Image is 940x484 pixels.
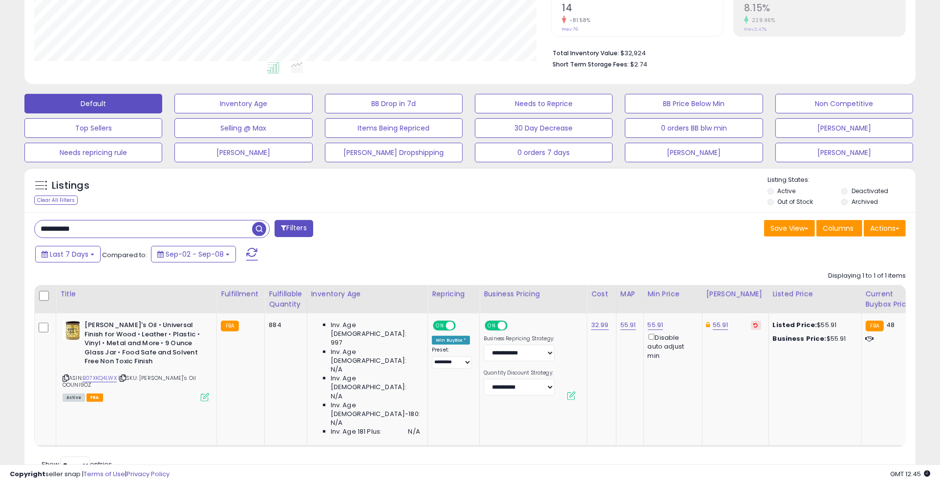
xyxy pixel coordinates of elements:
[331,392,342,401] span: N/A
[553,60,629,68] b: Short Term Storage Fees:
[331,427,382,436] span: Inv. Age 181 Plus:
[777,187,795,195] label: Active
[408,427,420,436] span: N/A
[773,321,854,330] div: $55.91
[83,374,117,382] a: B07XKQ4LWX
[748,17,775,24] small: 229.96%
[775,94,913,113] button: Non Competitive
[50,249,88,259] span: Last 7 Days
[866,321,884,331] small: FBA
[86,394,103,402] span: FBA
[311,289,424,299] div: Inventory Age
[506,322,522,330] span: OFF
[620,289,640,299] div: MAP
[166,249,224,259] span: Sep-02 - Sep-08
[127,469,170,479] a: Privacy Policy
[24,94,162,113] button: Default
[221,321,239,331] small: FBA
[275,220,313,237] button: Filters
[562,26,578,32] small: Prev: 76
[63,321,209,400] div: ASIN:
[454,322,470,330] span: OFF
[553,46,898,58] li: $32,924
[553,49,619,57] b: Total Inventory Value:
[713,320,728,330] a: 55.91
[221,289,260,299] div: Fulfillment
[325,118,463,138] button: Items Being Repriced
[434,322,446,330] span: ON
[63,321,82,340] img: 51JHjb6y3eL._SL40_.jpg
[768,176,916,185] p: Listing States:
[60,289,213,299] div: Title
[35,246,101,263] button: Last 7 Days
[331,321,420,338] span: Inv. Age [DEMOGRAPHIC_DATA]:
[84,469,125,479] a: Terms of Use
[42,460,112,469] span: Show: entries
[24,143,162,162] button: Needs repricing rule
[484,335,555,342] label: Business Repricing Strategy:
[174,94,312,113] button: Inventory Age
[10,470,170,479] div: seller snap | |
[630,60,647,69] span: $2.74
[484,370,555,376] label: Quantity Discount Strategy:
[432,336,470,345] div: Win BuyBox *
[325,94,463,113] button: BB Drop in 7d
[625,118,763,138] button: 0 orders BB blw min
[562,2,723,16] h2: 14
[823,223,854,233] span: Columns
[744,2,905,16] h2: 8.15%
[744,26,767,32] small: Prev: 2.47%
[777,198,813,206] label: Out of Stock
[24,118,162,138] button: Top Sellers
[475,94,613,113] button: Needs to Reprice
[886,320,895,330] span: 48
[775,143,913,162] button: [PERSON_NAME]
[625,94,763,113] button: BB Price Below Min
[331,401,420,418] span: Inv. Age [DEMOGRAPHIC_DATA]-180:
[773,334,854,343] div: $55.91
[34,196,78,205] div: Clear All Filters
[269,289,302,309] div: Fulfillable Quantity
[331,348,420,365] span: Inv. Age [DEMOGRAPHIC_DATA]:
[591,320,609,330] a: 32.99
[648,332,695,360] div: Disable auto adjust min
[484,289,583,299] div: Business Pricing
[331,365,342,374] span: N/A
[10,469,45,479] strong: Copyright
[773,334,827,343] b: Business Price:
[852,198,878,206] label: Archived
[475,143,613,162] button: 0 orders 7 days
[174,143,312,162] button: [PERSON_NAME]
[102,250,147,260] span: Compared to:
[63,394,85,402] span: All listings currently available for purchase on Amazon
[269,321,299,330] div: 884
[331,338,342,347] span: 997
[890,469,930,479] span: 2025-09-16 12:45 GMT
[866,289,916,309] div: Current Buybox Price
[85,321,203,369] b: [PERSON_NAME]'s Oil • Universal Finish for Wood • Leather • Plastic • Vinyl • Metal and More • 9 ...
[852,187,888,195] label: Deactivated
[486,322,498,330] span: ON
[773,289,857,299] div: Listed Price
[432,347,472,369] div: Preset:
[773,320,817,330] b: Listed Price:
[864,220,906,237] button: Actions
[828,271,906,281] div: Displaying 1 to 1 of 1 items
[816,220,862,237] button: Columns
[325,143,463,162] button: [PERSON_NAME] Dropshipping
[625,143,763,162] button: [PERSON_NAME]
[174,118,312,138] button: Selling @ Max
[151,246,236,263] button: Sep-02 - Sep-08
[432,289,475,299] div: Repricing
[475,118,613,138] button: 30 Day Decrease
[620,320,636,330] a: 55.91
[566,17,591,24] small: -81.58%
[648,289,698,299] div: Min Price
[591,289,612,299] div: Cost
[764,220,815,237] button: Save View
[63,374,196,389] span: | SKU: [PERSON_NAME]'s Oil OOUNI9OZ
[706,289,765,299] div: [PERSON_NAME]
[775,118,913,138] button: [PERSON_NAME]
[52,179,89,193] h5: Listings
[331,418,342,427] span: N/A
